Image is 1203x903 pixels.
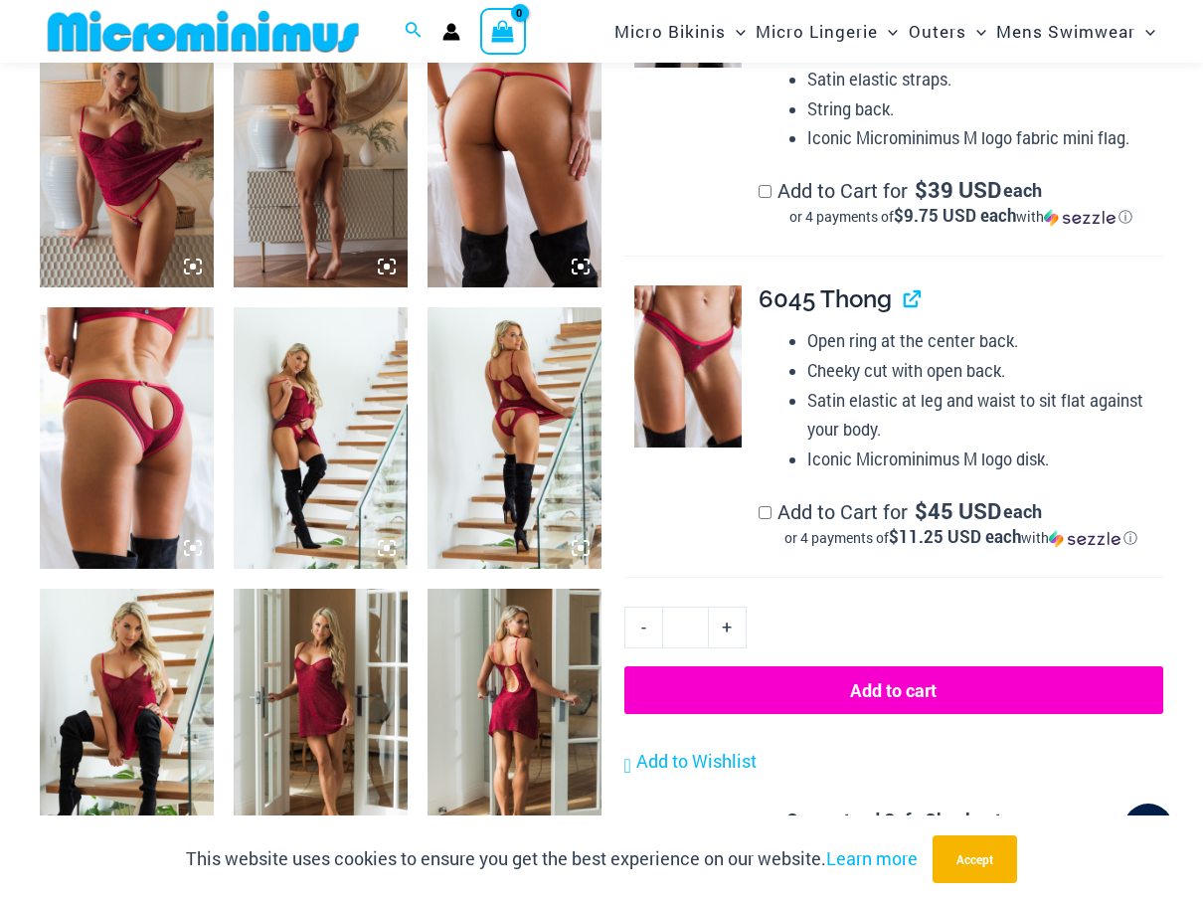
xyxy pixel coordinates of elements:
[909,6,966,57] span: Outers
[609,6,751,57] a: Micro BikinisMenu ToggleMenu Toggle
[996,6,1135,57] span: Mens Swimwear
[1003,180,1042,200] span: each
[807,445,1163,474] li: Iconic Microminimus M logo disk.
[636,749,757,773] span: Add to Wishlist
[634,285,742,448] img: Guilty Pleasures Red 6045 Thong
[1049,530,1120,548] img: Sezzle
[759,506,772,519] input: Add to Cart for$45 USD eachor 4 payments of$11.25 USD eachwithSezzle Click to learn more about Se...
[1044,209,1116,227] img: Sezzle
[405,19,423,45] a: Search icon link
[606,3,1163,60] nav: Site Navigation
[807,386,1163,445] li: Satin elastic at leg and waist to sit flat against your body.
[807,65,1163,94] li: Satin elastic straps.
[40,589,214,849] img: Guilty Pleasures Red 1260 Slip 6045 Thong
[759,528,1163,548] div: or 4 payments of$11.25 USD eachwithSezzle Click to learn more about Sezzle
[759,207,1163,227] div: or 4 payments of$9.75 USD eachwithSezzle Click to learn more about Sezzle
[624,607,662,648] a: -
[991,6,1160,57] a: Mens SwimwearMenu ToggleMenu Toggle
[807,356,1163,386] li: Cheeky cut with open back.
[624,666,1163,714] button: Add to cart
[614,6,726,57] span: Micro Bikinis
[759,185,772,198] input: Add to Cart for$39 USD eachor 4 payments of$9.75 USD eachwithSezzle Click to learn more about Sezzle
[889,525,1021,548] span: $11.25 USD each
[40,27,214,287] img: Guilty Pleasures Red 1260 Slip 689 Micro
[234,307,408,568] img: Guilty Pleasures Red 1260 Slip 6045 Thong
[624,747,757,777] a: Add to Wishlist
[894,204,1016,227] span: $9.75 USD each
[1003,501,1042,521] span: each
[234,27,408,287] img: Guilty Pleasures Red 1260 Slip 689 Micro
[1135,6,1155,57] span: Menu Toggle
[915,175,928,204] span: $
[428,307,601,568] img: Guilty Pleasures Red 1260 Slip 6045 Thong
[933,835,1017,883] button: Accept
[759,498,1163,548] label: Add to Cart for
[878,6,898,57] span: Menu Toggle
[915,501,1001,521] span: 45 USD
[759,207,1163,227] div: or 4 payments of with
[759,528,1163,548] div: or 4 payments of with
[428,589,601,849] img: Guilty Pleasures Red 1260 Slip
[759,177,1163,227] label: Add to Cart for
[40,9,367,54] img: MM SHOP LOGO FLAT
[807,123,1163,153] li: Iconic Microminimus M logo fabric mini flag.
[662,607,709,648] input: Product quantity
[826,846,918,870] a: Learn more
[915,496,928,525] span: $
[480,8,526,54] a: View Shopping Cart, empty
[904,6,991,57] a: OutersMenu ToggleMenu Toggle
[759,284,892,313] span: 6045 Thong
[40,307,214,568] img: Guilty Pleasures Red 6045 Thong
[234,589,408,849] img: Guilty Pleasures Red 1260 Slip
[428,27,601,287] img: Guilty Pleasures Red 689 Micro
[778,806,1009,835] legend: Guaranteed Safe Checkout
[807,326,1163,356] li: Open ring at the center back.
[966,6,986,57] span: Menu Toggle
[709,607,747,648] a: +
[186,844,918,874] p: This website uses cookies to ensure you get the best experience on our website.
[756,6,878,57] span: Micro Lingerie
[751,6,903,57] a: Micro LingerieMenu ToggleMenu Toggle
[726,6,746,57] span: Menu Toggle
[442,23,460,41] a: Account icon link
[807,94,1163,124] li: String back.
[915,180,1001,200] span: 39 USD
